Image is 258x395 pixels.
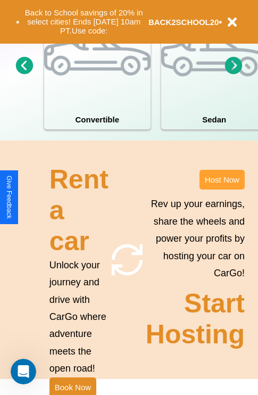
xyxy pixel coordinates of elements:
h2: Rent a car [49,164,109,257]
p: Unlock your journey and drive with CarGo where adventure meets the open road! [49,257,109,377]
button: Host Now [199,170,245,190]
button: Back to School savings of 20% in select cities! Ends [DATE] 10am PT.Use code: [20,5,148,38]
p: Rev up your earnings, share the wheels and power your profits by hosting your car on CarGo! [146,195,245,282]
h4: Convertible [44,110,151,129]
div: Give Feedback [5,176,13,219]
b: BACK2SCHOOL20 [148,18,219,27]
h2: Start Hosting [146,288,245,350]
iframe: Intercom live chat [11,359,36,384]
